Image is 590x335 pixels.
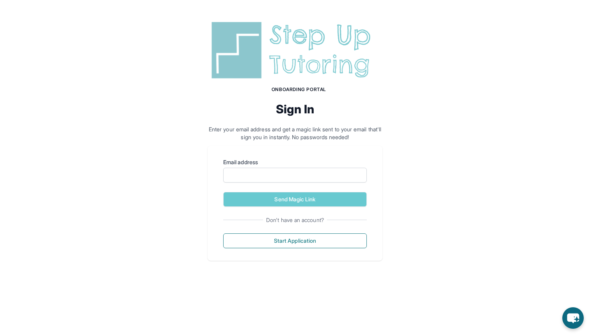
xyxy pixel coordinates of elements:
img: Step Up Tutoring horizontal logo [208,19,382,82]
button: chat-button [562,307,584,329]
span: Don't have an account? [263,216,327,224]
button: Start Application [223,233,367,248]
h1: Onboarding Portal [215,86,382,93]
label: Email address [223,158,367,166]
p: Enter your email address and get a magic link sent to your email that'll sign you in instantly. N... [208,125,382,141]
h2: Sign In [208,102,382,116]
button: Send Magic Link [223,192,367,207]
